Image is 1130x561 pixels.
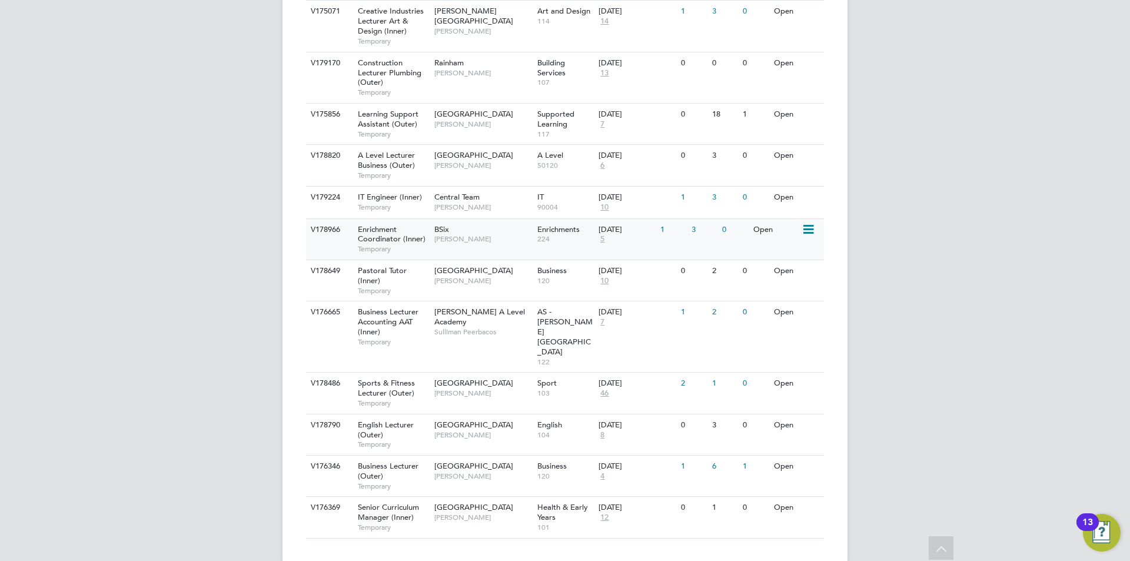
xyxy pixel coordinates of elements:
[771,145,822,167] div: Open
[599,151,675,161] div: [DATE]
[308,52,349,74] div: V179170
[358,440,428,449] span: Temporary
[358,36,428,46] span: Temporary
[434,307,525,327] span: [PERSON_NAME] A Level Academy
[537,203,593,212] span: 90004
[709,52,740,74] div: 0
[434,203,531,212] span: [PERSON_NAME]
[537,161,593,170] span: 50120
[537,389,593,398] span: 103
[308,301,349,323] div: V176665
[308,497,349,519] div: V176369
[358,461,418,481] span: Business Lecturer (Outer)
[358,6,424,36] span: Creative Industries Lecturer Art & Design (Inner)
[678,104,709,125] div: 0
[771,187,822,208] div: Open
[434,192,480,202] span: Central Team
[678,52,709,74] div: 0
[599,16,610,26] span: 14
[599,307,675,317] div: [DATE]
[599,430,606,440] span: 8
[434,109,513,119] span: [GEOGRAPHIC_DATA]
[599,192,675,203] div: [DATE]
[434,161,531,170] span: [PERSON_NAME]
[434,68,531,78] span: [PERSON_NAME]
[434,119,531,129] span: [PERSON_NAME]
[537,472,593,481] span: 120
[537,58,566,78] span: Building Services
[308,260,349,282] div: V178649
[537,224,580,234] span: Enrichments
[537,234,593,244] span: 224
[599,234,606,244] span: 5
[599,379,675,389] div: [DATE]
[434,378,513,388] span: [GEOGRAPHIC_DATA]
[740,260,770,282] div: 0
[740,456,770,477] div: 1
[434,430,531,440] span: [PERSON_NAME]
[358,307,418,337] span: Business Lecturer Accounting AAT (Inner)
[599,109,675,119] div: [DATE]
[599,266,675,276] div: [DATE]
[308,145,349,167] div: V178820
[771,1,822,22] div: Open
[308,219,349,241] div: V178966
[358,130,428,139] span: Temporary
[740,497,770,519] div: 0
[599,68,610,78] span: 13
[537,6,590,16] span: Art and Design
[740,104,770,125] div: 1
[358,88,428,97] span: Temporary
[1082,522,1093,537] div: 13
[308,104,349,125] div: V175856
[771,104,822,125] div: Open
[434,389,531,398] span: [PERSON_NAME]
[771,301,822,323] div: Open
[537,109,574,129] span: Supported Learning
[358,150,415,170] span: A Level Lecturer Business (Outer)
[308,187,349,208] div: V179224
[709,187,740,208] div: 3
[750,219,802,241] div: Open
[678,497,709,519] div: 0
[358,337,428,347] span: Temporary
[1083,514,1121,552] button: Open Resource Center, 13 new notifications
[537,523,593,532] span: 101
[434,265,513,275] span: [GEOGRAPHIC_DATA]
[358,502,419,522] span: Senior Curriculum Manager (Inner)
[657,219,688,241] div: 1
[599,225,654,235] div: [DATE]
[709,104,740,125] div: 18
[358,244,428,254] span: Temporary
[537,130,593,139] span: 117
[678,145,709,167] div: 0
[358,192,422,202] span: IT Engineer (Inner)
[434,276,531,286] span: [PERSON_NAME]
[358,203,428,212] span: Temporary
[709,456,740,477] div: 6
[740,1,770,22] div: 0
[537,276,593,286] span: 120
[434,58,464,68] span: Rainham
[740,145,770,167] div: 0
[709,1,740,22] div: 3
[599,58,675,68] div: [DATE]
[678,187,709,208] div: 1
[434,224,449,234] span: BSix
[599,276,610,286] span: 10
[434,234,531,244] span: [PERSON_NAME]
[358,523,428,532] span: Temporary
[537,420,562,430] span: English
[771,373,822,394] div: Open
[689,219,719,241] div: 3
[358,286,428,296] span: Temporary
[709,414,740,436] div: 3
[358,224,426,244] span: Enrichment Coordinator (Inner)
[599,462,675,472] div: [DATE]
[709,497,740,519] div: 1
[599,161,606,171] span: 6
[599,503,675,513] div: [DATE]
[771,497,822,519] div: Open
[599,6,675,16] div: [DATE]
[434,513,531,522] span: [PERSON_NAME]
